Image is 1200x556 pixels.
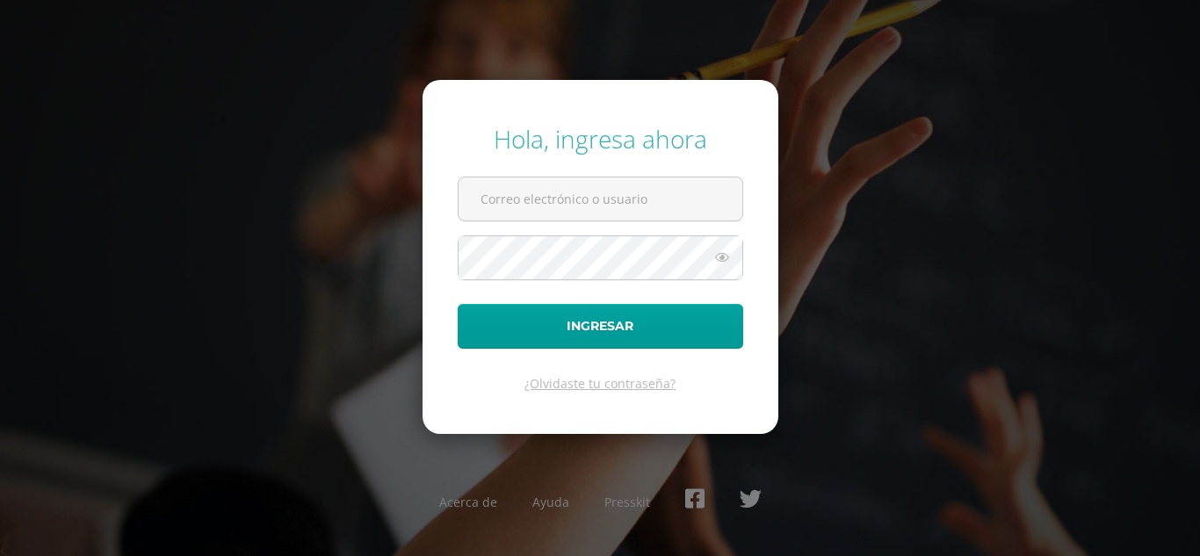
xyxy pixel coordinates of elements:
[439,494,497,510] a: Acerca de
[532,494,569,510] a: Ayuda
[604,494,650,510] a: Presskit
[458,304,743,349] button: Ingresar
[524,375,676,392] a: ¿Olvidaste tu contraseña?
[458,122,743,155] div: Hola, ingresa ahora
[459,177,742,220] input: Correo electrónico o usuario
